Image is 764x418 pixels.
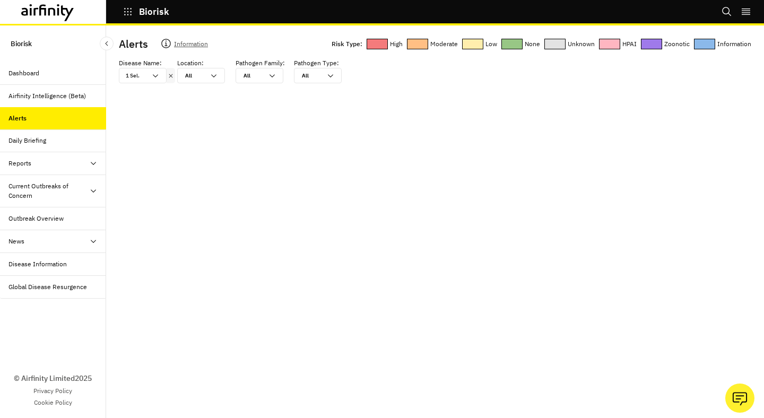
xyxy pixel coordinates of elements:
[11,34,32,54] p: Biorisk
[485,38,497,50] p: Low
[8,159,31,168] div: Reports
[8,282,87,292] div: Global Disease Resurgence
[8,259,67,269] div: Disease Information
[8,91,86,101] div: Airfinity Intelligence (Beta)
[100,37,114,50] button: Close Sidebar
[525,38,540,50] p: None
[8,237,24,246] div: News
[174,38,208,53] p: Information
[119,36,148,52] p: Alerts
[177,58,204,68] p: Location :
[8,181,89,201] div: Current Outbreaks of Concern
[430,38,458,50] p: Moderate
[33,386,72,396] a: Privacy Policy
[622,38,637,50] p: HPAI
[34,398,72,407] a: Cookie Policy
[717,38,751,50] p: Information
[294,58,339,68] p: Pathogen Type :
[568,38,595,50] p: Unknown
[8,214,64,223] div: Outbreak Overview
[8,68,39,78] div: Dashboard
[725,384,754,413] button: Ask our analysts
[123,3,169,21] button: Biorisk
[139,7,169,16] p: Biorisk
[722,3,732,21] button: Search
[119,68,151,83] div: 1 Sel.
[8,136,46,145] div: Daily Briefing
[664,38,690,50] p: Zoonotic
[236,58,285,68] p: Pathogen Family :
[119,58,162,68] p: Disease Name :
[390,38,403,50] p: High
[8,114,27,123] div: Alerts
[14,373,92,384] p: © Airfinity Limited 2025
[332,38,362,50] p: Risk Type:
